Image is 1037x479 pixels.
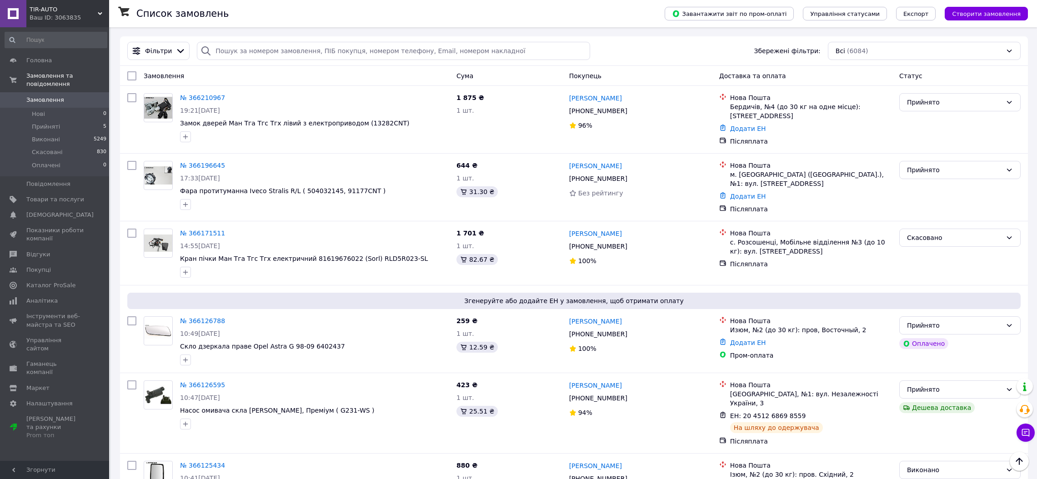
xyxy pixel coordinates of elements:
span: 96% [578,122,592,129]
span: Нові [32,110,45,118]
span: 17:33[DATE] [180,175,220,182]
span: Покупці [26,266,51,274]
button: Наверх [1010,452,1029,471]
span: Відгуки [26,250,50,259]
div: Пром-оплата [730,351,892,360]
div: Нова Пошта [730,316,892,325]
span: 10:49[DATE] [180,330,220,337]
a: № 366126788 [180,317,225,324]
div: Нова Пошта [730,229,892,238]
div: Нова Пошта [730,461,892,470]
span: Оплачені [32,161,60,170]
div: Прийнято [907,165,1002,175]
a: Кран пічки Ман Тга Тгс Тгх електричний 81619676022 (Sorl) RLD5R023-SL [180,255,428,262]
input: Пошук [5,32,107,48]
a: Фото товару [144,380,173,409]
a: Додати ЕН [730,193,766,200]
span: 10:47[DATE] [180,394,220,401]
div: Післяплата [730,259,892,269]
span: Товари та послуги [26,195,84,204]
div: 82.67 ₴ [456,254,498,265]
button: Створити замовлення [945,7,1028,20]
span: 0 [103,161,106,170]
h1: Список замовлень [136,8,229,19]
span: Згенеруйте або додайте ЕН у замовлення, щоб отримати оплату [131,296,1017,305]
a: Фото товару [144,316,173,345]
a: Фара протитуманна Iveco Stralis R/L ( 504032145, 91177CNT ) [180,187,386,195]
span: ЕН: 20 4512 6869 8559 [730,412,806,419]
span: Головна [26,56,52,65]
div: [PHONE_NUMBER] [567,392,629,404]
span: 1 шт. [456,394,474,401]
div: Дешева доставка [899,402,975,413]
span: [DEMOGRAPHIC_DATA] [26,211,94,219]
a: [PERSON_NAME] [569,229,622,238]
span: 1 шт. [456,242,474,249]
span: Статус [899,72,922,80]
a: [PERSON_NAME] [569,317,622,326]
div: [PHONE_NUMBER] [567,172,629,185]
a: Фото товару [144,229,173,258]
img: Фото товару [144,383,172,407]
img: Фото товару [144,235,172,251]
span: 100% [578,345,596,352]
span: 1 875 ₴ [456,94,484,101]
button: Завантажити звіт по пром-оплаті [665,7,794,20]
span: Управління статусами [810,10,880,17]
span: Інструменти веб-майстра та SEO [26,312,84,329]
button: Чат з покупцем [1017,424,1035,442]
span: 830 [97,148,106,156]
span: Налаштування [26,399,73,408]
span: Створити замовлення [952,10,1021,17]
span: Каталог ProSale [26,281,75,289]
a: Насос омивача скла [PERSON_NAME], Преміум ( G231-WS ) [180,407,375,414]
span: 94% [578,409,592,416]
div: м. [GEOGRAPHIC_DATA] ([GEOGRAPHIC_DATA].), №1: вул. [STREET_ADDRESS] [730,170,892,188]
span: 880 ₴ [456,462,477,469]
div: [PHONE_NUMBER] [567,328,629,340]
span: 100% [578,257,596,264]
a: № 366196645 [180,162,225,169]
span: Аналітика [26,297,58,305]
span: Завантажити звіт по пром-оплаті [672,10,787,18]
div: с. Розсошенці, Мобільне відділення №3 (до 10 кг): вул. [STREET_ADDRESS] [730,238,892,256]
span: Замовлення [144,72,184,80]
span: Cума [456,72,473,80]
span: Гаманець компанії [26,360,84,376]
span: Покупець [569,72,601,80]
div: 31.30 ₴ [456,186,498,197]
a: [PERSON_NAME] [569,161,622,170]
span: 19:21[DATE] [180,107,220,114]
div: Бердичів, №4 (до 30 кг на одне місце): [STREET_ADDRESS] [730,102,892,120]
div: Виконано [907,465,1002,475]
span: 5 [103,123,106,131]
div: Оплачено [899,338,948,349]
button: Експорт [896,7,936,20]
span: Маркет [26,384,50,392]
span: Фільтри [145,46,172,55]
span: Збережені фільтри: [754,46,820,55]
div: Нова Пошта [730,380,892,389]
div: 12.59 ₴ [456,342,498,353]
span: 423 ₴ [456,381,477,389]
span: (6084) [847,47,868,55]
div: На шляху до одержувача [730,422,823,433]
span: 1 шт. [456,175,474,182]
span: Замовлення [26,96,64,104]
div: Нова Пошта [730,93,892,102]
div: [GEOGRAPHIC_DATA], №1: вул. Незалежності України, 3 [730,389,892,408]
a: Фото товару [144,93,173,122]
span: 644 ₴ [456,162,477,169]
img: Фото товару [144,97,172,119]
span: 1 701 ₴ [456,230,484,237]
span: Виконані [32,135,60,144]
span: Скасовані [32,148,63,156]
img: Фото товару [144,166,172,185]
div: Прийнято [907,384,1002,394]
a: № 366125434 [180,462,225,469]
div: Изюм, №2 (до 30 кг): пров, Восточный, 2 [730,325,892,334]
span: [PERSON_NAME] та рахунки [26,415,84,440]
a: Фото товару [144,161,173,190]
